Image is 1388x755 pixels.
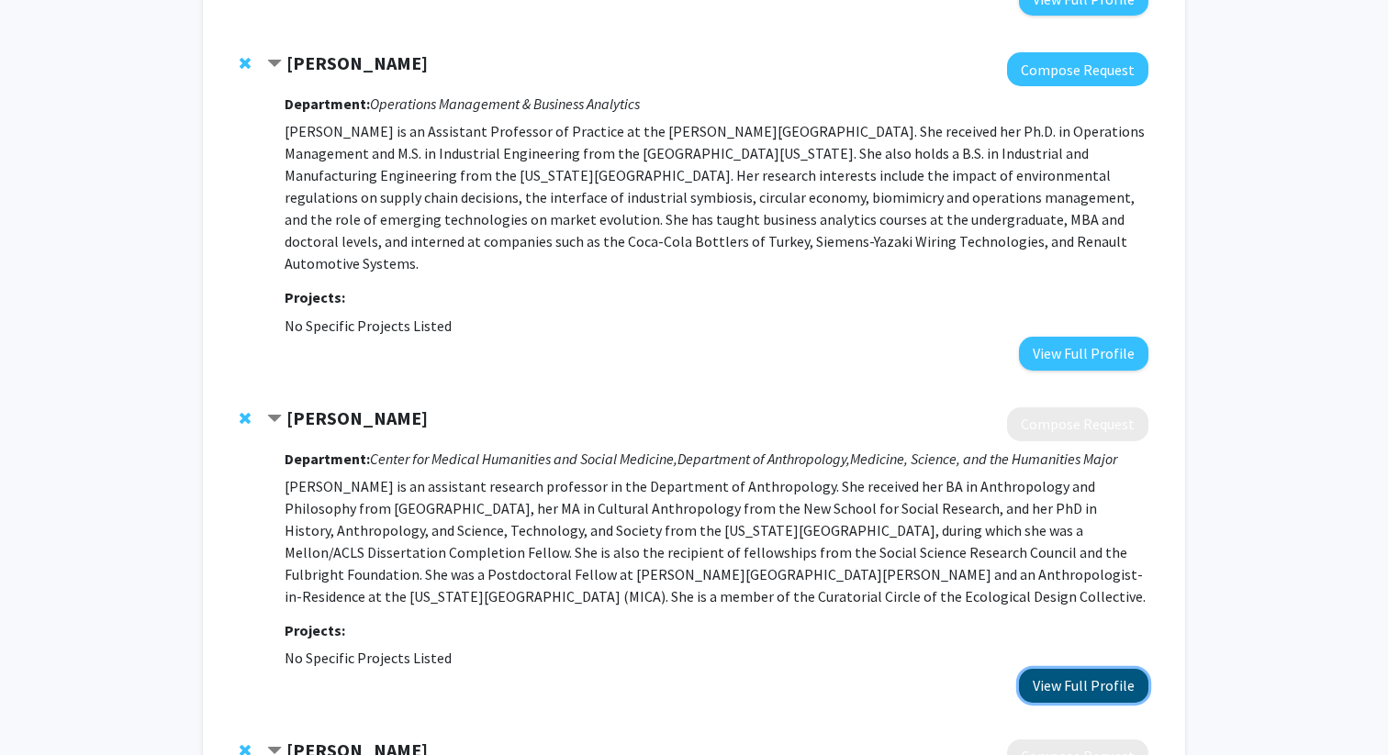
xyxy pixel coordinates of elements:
[240,56,251,71] span: Remove Nazli Turken from bookmarks
[370,450,677,468] i: Center for Medical Humanities and Social Medicine,
[285,120,1148,274] p: [PERSON_NAME] is an Assistant Professor of Practice at the [PERSON_NAME][GEOGRAPHIC_DATA]. She re...
[1007,52,1148,86] button: Compose Request to Nazli Turken
[285,450,370,468] strong: Department:
[285,475,1148,607] p: [PERSON_NAME] is an assistant research professor in the Department of Anthropology. She received ...
[286,51,428,74] strong: [PERSON_NAME]
[1007,407,1148,441] button: Compose Request to Nicole Labruto
[1019,337,1148,371] button: View Full Profile
[286,406,428,429] strong: [PERSON_NAME]
[370,94,640,113] i: Operations Management & Business Analytics
[677,450,850,468] i: Department of Anthropology,
[850,450,1117,468] i: Medicine, Science, and the Humanities Major
[285,288,345,306] strong: Projects:
[285,94,370,113] strong: Department:
[1019,669,1148,703] button: View Full Profile
[240,411,251,426] span: Remove Nicole Labruto from bookmarks
[285,316,452,335] span: No Specific Projects Listed
[285,649,452,667] span: No Specific Projects Listed
[267,57,282,72] span: Contract Nazli Turken Bookmark
[285,621,345,639] strong: Projects:
[267,412,282,427] span: Contract Nicole Labruto Bookmark
[14,672,78,741] iframe: Chat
